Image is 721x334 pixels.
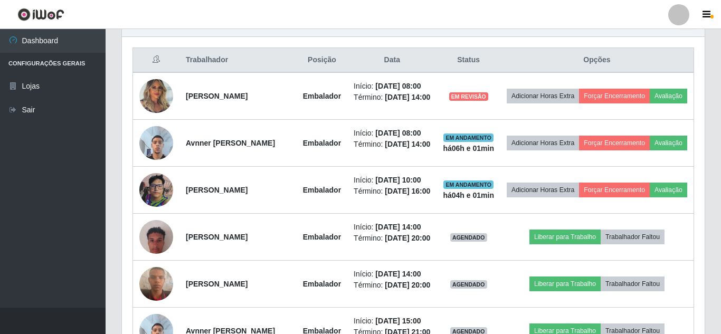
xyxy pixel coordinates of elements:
[443,180,494,189] span: EM ANDAMENTO
[303,92,341,100] strong: Embalador
[507,183,579,197] button: Adicionar Horas Extra
[507,136,579,150] button: Adicionar Horas Extra
[354,175,430,186] li: Início:
[579,183,650,197] button: Forçar Encerramento
[601,230,665,244] button: Trabalhador Faltou
[650,183,687,197] button: Avaliação
[650,136,687,150] button: Avaliação
[139,73,173,118] img: 1755882104624.jpeg
[375,82,421,90] time: [DATE] 08:00
[354,128,430,139] li: Início:
[450,233,487,242] span: AGENDADO
[354,233,430,244] li: Término:
[385,187,430,195] time: [DATE] 16:00
[186,186,248,194] strong: [PERSON_NAME]
[354,186,430,197] li: Término:
[139,261,173,306] img: 1756305960450.jpeg
[186,280,248,288] strong: [PERSON_NAME]
[385,140,430,148] time: [DATE] 14:00
[650,89,687,103] button: Avaliação
[303,233,341,241] strong: Embalador
[443,144,494,152] strong: há 06 h e 01 min
[450,280,487,289] span: AGENDADO
[139,207,173,267] img: 1756232807381.jpeg
[375,317,421,325] time: [DATE] 15:00
[437,48,500,73] th: Status
[354,280,430,291] li: Término:
[354,139,430,150] li: Término:
[186,139,275,147] strong: Avnner [PERSON_NAME]
[443,191,494,199] strong: há 04 h e 01 min
[375,223,421,231] time: [DATE] 14:00
[375,129,421,137] time: [DATE] 08:00
[347,48,437,73] th: Data
[139,120,173,165] img: 1756231350588.jpeg
[375,270,421,278] time: [DATE] 14:00
[303,186,341,194] strong: Embalador
[354,316,430,327] li: Início:
[579,136,650,150] button: Forçar Encerramento
[186,233,248,241] strong: [PERSON_NAME]
[354,92,430,103] li: Término:
[354,222,430,233] li: Início:
[385,281,430,289] time: [DATE] 20:00
[529,276,601,291] button: Liberar para Trabalho
[385,93,430,101] time: [DATE] 14:00
[354,269,430,280] li: Início:
[385,234,430,242] time: [DATE] 20:00
[443,133,494,142] span: EM ANDAMENTO
[529,230,601,244] button: Liberar para Trabalho
[139,172,173,208] img: 1756131999333.jpeg
[449,92,488,101] span: EM REVISÃO
[303,280,341,288] strong: Embalador
[507,89,579,103] button: Adicionar Horas Extra
[375,176,421,184] time: [DATE] 10:00
[354,81,430,92] li: Início:
[186,92,248,100] strong: [PERSON_NAME]
[601,276,665,291] button: Trabalhador Faltou
[303,139,341,147] strong: Embalador
[179,48,297,73] th: Trabalhador
[500,48,694,73] th: Opções
[17,8,64,21] img: CoreUI Logo
[579,89,650,103] button: Forçar Encerramento
[297,48,347,73] th: Posição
